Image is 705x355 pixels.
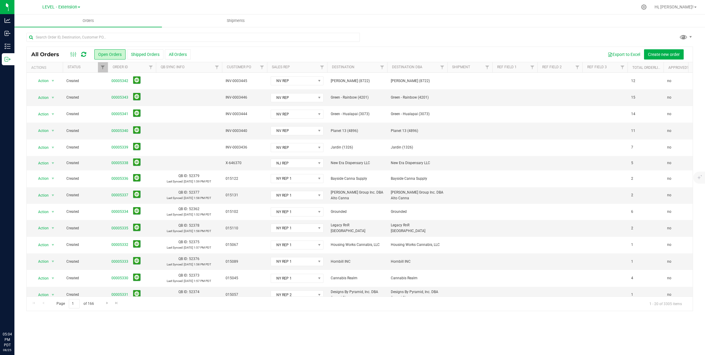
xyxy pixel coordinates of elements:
[111,145,128,150] a: 00005339
[271,241,316,249] span: NY REP 1
[226,209,263,215] span: 015102
[184,180,211,183] span: [DATE] 1:59 PM PDT
[51,299,99,308] span: Page of 166
[226,275,263,281] span: 015045
[271,191,316,200] span: NY REP 1
[66,242,104,248] span: Created
[226,192,263,198] span: 015131
[667,275,671,281] span: no
[631,78,635,84] span: 12
[226,95,263,100] span: INV-0003446
[271,93,316,102] span: NV REP
[103,299,111,307] a: Go to the next page
[331,78,384,84] span: [PERSON_NAME] (8722)
[527,62,537,72] a: Filter
[667,95,671,100] span: no
[111,259,128,265] a: 00005333
[111,225,128,231] a: 00005335
[66,275,104,281] span: Created
[49,77,57,85] span: select
[212,62,222,72] a: Filter
[113,65,128,69] a: Order ID
[33,159,49,167] span: Action
[618,62,628,72] a: Filter
[226,78,263,84] span: INV-0003445
[49,257,57,266] span: select
[667,160,671,166] span: no
[66,259,104,265] span: Created
[667,176,671,182] span: no
[331,95,384,100] span: Green - Rainbow (4201)
[111,192,128,198] a: 00005337
[667,292,671,298] span: no
[391,78,444,84] span: [PERSON_NAME] (8722)
[317,62,327,72] a: Filter
[391,190,444,201] span: [PERSON_NAME] Group Inc. DBA Alto Canna
[33,208,49,216] span: Action
[178,207,188,211] span: QB ID:
[5,17,11,23] inline-svg: Analytics
[26,33,360,42] input: Search Order ID, Destination, Customer PO...
[189,290,199,294] span: 52374
[33,143,49,152] span: Action
[69,299,80,308] input: 1
[331,259,384,265] span: Hornbill INC
[184,196,211,200] span: [DATE] 1:58 PM PDT
[31,66,60,70] div: Actions
[331,209,384,215] span: Grounded
[33,110,49,118] span: Action
[631,128,635,134] span: 11
[631,95,635,100] span: 15
[66,192,104,198] span: Created
[111,111,128,117] a: 00005341
[573,62,582,72] a: Filter
[189,223,199,228] span: 52378
[31,51,65,58] span: All Orders
[226,111,263,117] span: INV-0003444
[631,192,633,198] span: 2
[331,190,384,201] span: [PERSON_NAME] Group Inc. DBA Alto Canna
[111,95,128,100] a: 00005343
[33,241,49,249] span: Action
[33,291,49,299] span: Action
[33,224,49,232] span: Action
[631,145,633,150] span: 7
[127,49,163,60] button: Shipped Orders
[189,273,199,277] span: 52373
[49,274,57,283] span: select
[271,224,316,232] span: NY REP 1
[645,299,687,308] span: 1 - 20 of 3305 items
[377,62,387,72] a: Filter
[391,222,444,234] span: Legacy RnR [GEOGRAPHIC_DATA]
[111,209,128,215] a: 00005334
[667,111,671,117] span: no
[632,66,665,70] a: Total Orderlines
[184,246,211,249] span: [DATE] 1:57 PM PDT
[271,143,316,152] span: NV REP
[331,128,384,134] span: Planet 13 (4896)
[391,145,444,150] span: Jardin (1326)
[331,145,384,150] span: Jardin (1326)
[655,5,694,9] span: Hi, [PERSON_NAME]!
[111,242,128,248] a: 00005332
[391,242,444,248] span: Housing Works Cannabis, LLC
[226,176,263,182] span: 015122
[271,208,316,216] span: NY REP 1
[189,240,199,244] span: 52375
[392,65,422,69] a: Destination DBA
[542,65,562,69] a: Ref Field 2
[631,275,633,281] span: 4
[66,209,104,215] span: Created
[66,128,104,134] span: Created
[66,225,104,231] span: Created
[587,65,607,69] a: Ref Field 3
[391,289,444,301] span: Designs By Pyramid, Inc. DBA Sacred Bloom
[391,176,444,182] span: Bayside Canna Supply
[74,18,102,23] span: Orders
[66,160,104,166] span: Created
[49,191,57,200] span: select
[226,160,263,166] span: X-646370
[189,207,199,211] span: 52362
[42,5,77,10] span: LEVEL - Extension
[111,160,128,166] a: 00005338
